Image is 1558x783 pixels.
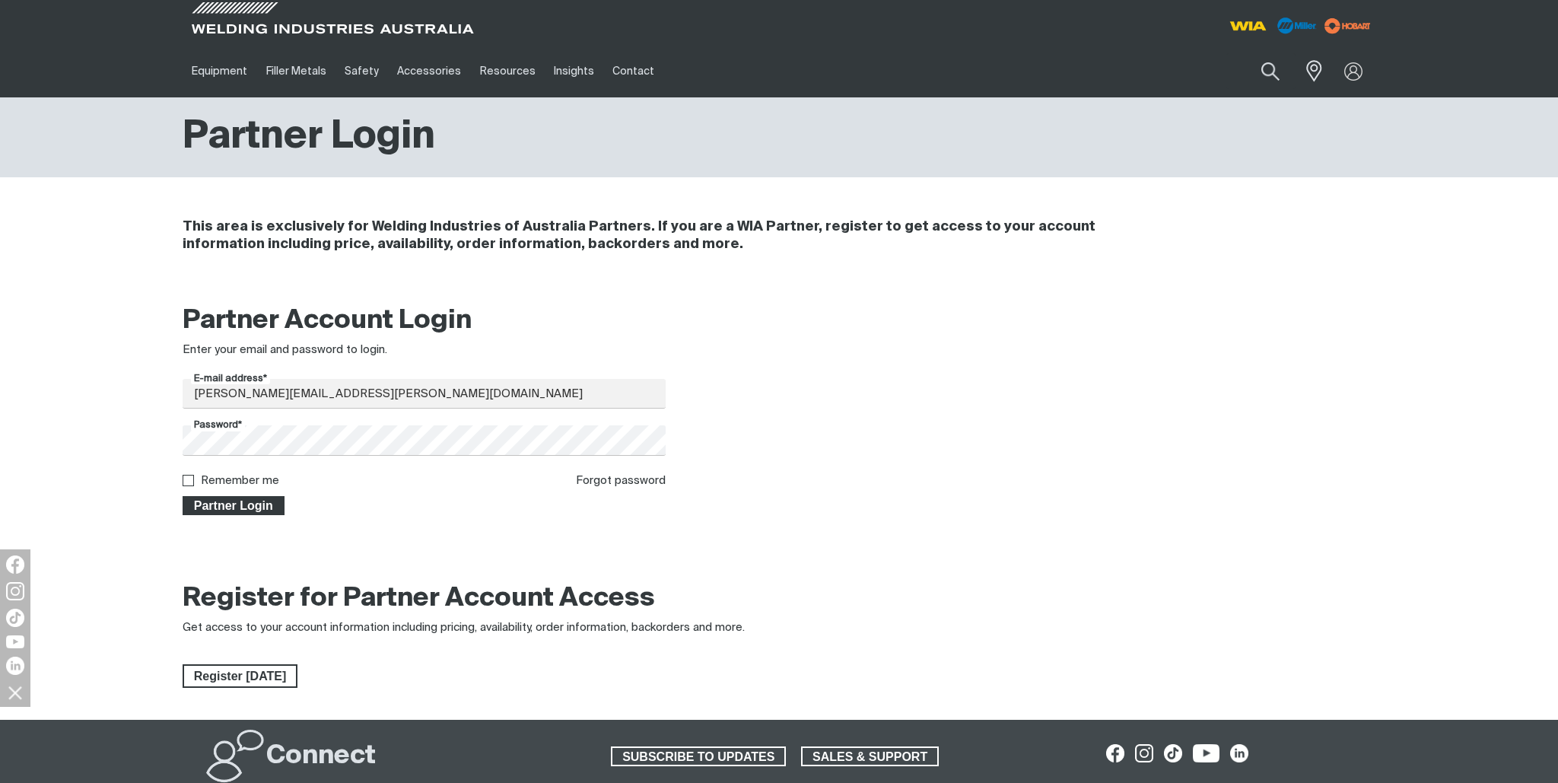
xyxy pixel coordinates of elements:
[576,475,666,486] a: Forgot password
[803,746,937,766] span: SALES & SUPPORT
[6,635,24,648] img: YouTube
[183,582,655,616] h2: Register for Partner Account Access
[183,45,256,97] a: Equipment
[184,664,296,689] span: Register [DATE]
[545,45,603,97] a: Insights
[6,609,24,627] img: TikTok
[6,582,24,600] img: Instagram
[201,475,279,486] label: Remember me
[256,45,335,97] a: Filler Metals
[388,45,470,97] a: Accessories
[183,342,666,359] div: Enter your email and password to login.
[2,680,28,705] img: hide socials
[335,45,388,97] a: Safety
[183,622,745,633] span: Get access to your account information including pricing, availability, order information, backor...
[611,746,786,766] a: SUBSCRIBE TO UPDATES
[612,746,784,766] span: SUBSCRIBE TO UPDATES
[6,555,24,574] img: Facebook
[266,740,376,773] h2: Connect
[183,496,285,516] button: Partner Login
[183,45,1077,97] nav: Main
[183,664,297,689] a: Register Today
[6,657,24,675] img: LinkedIn
[1320,14,1375,37] img: miller
[184,496,283,516] span: Partner Login
[1226,53,1296,89] input: Product name or item number...
[183,113,435,162] h1: Partner Login
[1245,53,1296,89] button: Search products
[471,45,545,97] a: Resources
[603,45,663,97] a: Contact
[801,746,939,766] a: SALES & SUPPORT
[183,218,1172,253] h4: This area is exclusively for Welding Industries of Australia Partners. If you are a WIA Partner, ...
[183,304,666,338] h2: Partner Account Login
